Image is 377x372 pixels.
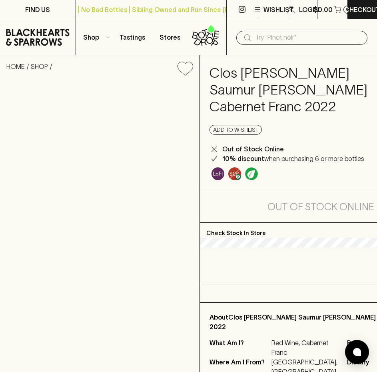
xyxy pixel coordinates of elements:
[263,5,294,14] p: Wishlist
[120,32,145,42] p: Tastings
[313,5,333,14] p: $0.00
[299,5,319,14] p: Login
[209,165,226,182] a: Some may call it natural, others minimum intervention, either way, it’s hands off & maybe even a ...
[226,165,243,182] a: Made without the use of any animal products, and without any added Sulphur Dioxide (SO2)
[255,31,361,44] input: Try "Pinot noir"
[222,144,284,154] p: Out of Stock Online
[243,165,260,182] a: Organic
[83,32,99,42] p: Shop
[114,19,151,55] a: Tastings
[174,58,196,79] button: Add to wishlist
[271,338,337,357] p: Red Wine, Cabernet Franc
[209,125,262,135] button: Add to wishlist
[211,167,224,180] img: Lo-Fi
[76,19,114,55] button: Shop
[31,63,48,70] a: SHOP
[6,63,25,70] a: HOME
[267,201,374,213] h5: Out of Stock Online
[222,154,364,163] p: when purchasing 6 or more bottles
[228,167,241,180] img: Vegan & Sulphur Free
[245,167,258,180] img: Organic
[222,155,264,162] b: 10% discount
[25,5,50,14] p: FIND US
[160,32,180,42] p: Stores
[151,19,189,55] a: Stores
[209,338,269,357] p: What Am I?
[353,348,361,356] img: bubble-icon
